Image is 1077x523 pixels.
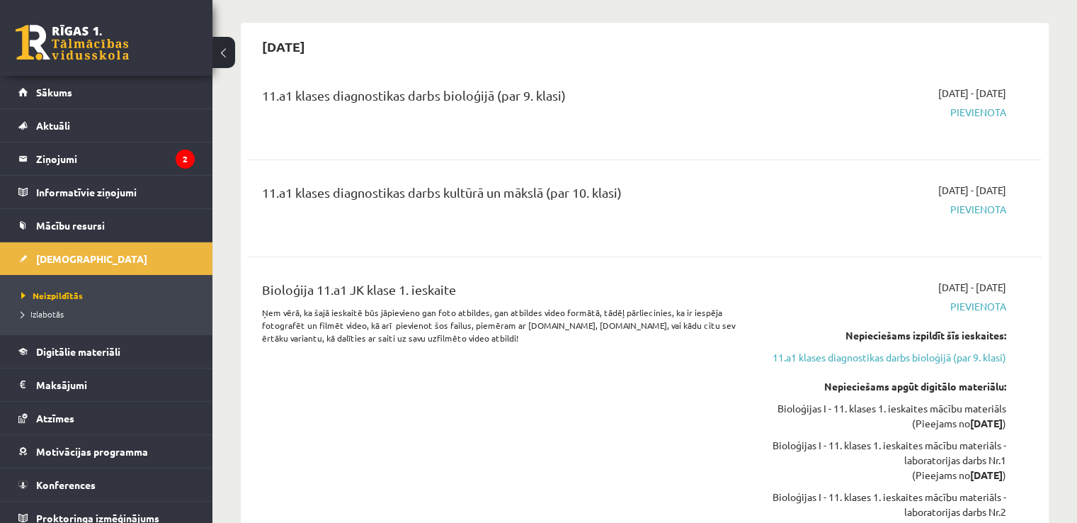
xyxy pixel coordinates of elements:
span: Aktuāli [36,119,70,132]
span: [DEMOGRAPHIC_DATA] [36,252,147,265]
a: Ziņojumi2 [18,142,195,175]
span: Mācību resursi [36,219,105,232]
span: Pievienota [773,299,1006,314]
div: Bioloģijas I - 11. klases 1. ieskaites mācību materiāls (Pieejams no ) [773,401,1006,431]
i: 2 [176,150,195,169]
div: Bioloģijas I - 11. klases 1. ieskaites mācību materiāls - laboratorijas darbs Nr.1 (Pieejams no ) [773,438,1006,483]
span: Motivācijas programma [36,445,148,458]
span: [DATE] - [DATE] [938,280,1006,295]
p: Ņem vērā, ka šajā ieskaitē būs jāpievieno gan foto atbildes, gan atbildes video formātā, tādēļ pā... [262,306,751,344]
strong: [DATE] [970,468,1003,481]
span: Pievienota [773,105,1006,120]
span: Sākums [36,86,72,99]
span: Konferences [36,478,96,491]
legend: Maksājumi [36,369,195,401]
a: Atzīmes [18,402,195,434]
a: Mācību resursi [18,209,195,242]
a: Maksājumi [18,369,195,401]
span: Pievienota [773,202,1006,217]
span: Digitālie materiāli [36,345,120,358]
a: Motivācijas programma [18,435,195,468]
a: Aktuāli [18,109,195,142]
a: [DEMOGRAPHIC_DATA] [18,242,195,275]
div: Bioloģija 11.a1 JK klase 1. ieskaite [262,280,751,306]
span: Neizpildītās [21,290,83,301]
a: Rīgas 1. Tālmācības vidusskola [16,25,129,60]
span: [DATE] - [DATE] [938,86,1006,101]
legend: Informatīvie ziņojumi [36,176,195,208]
a: Sākums [18,76,195,108]
a: 11.a1 klases diagnostikas darbs bioloģijā (par 9. klasi) [773,350,1006,365]
div: Nepieciešams izpildīt šīs ieskaites: [773,328,1006,343]
strong: [DATE] [970,417,1003,429]
legend: Ziņojumi [36,142,195,175]
span: [DATE] - [DATE] [938,183,1006,198]
div: 11.a1 klases diagnostikas darbs bioloģijā (par 9. klasi) [262,86,751,112]
a: Digitālie materiāli [18,335,195,368]
a: Izlabotās [21,308,198,320]
span: Izlabotās [21,308,64,320]
div: 11.a1 klases diagnostikas darbs kultūrā un mākslā (par 10. klasi) [262,183,751,209]
a: Neizpildītās [21,289,198,302]
a: Konferences [18,468,195,501]
h2: [DATE] [248,30,319,63]
span: Atzīmes [36,412,74,424]
a: Informatīvie ziņojumi [18,176,195,208]
div: Nepieciešams apgūt digitālo materiālu: [773,379,1006,394]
